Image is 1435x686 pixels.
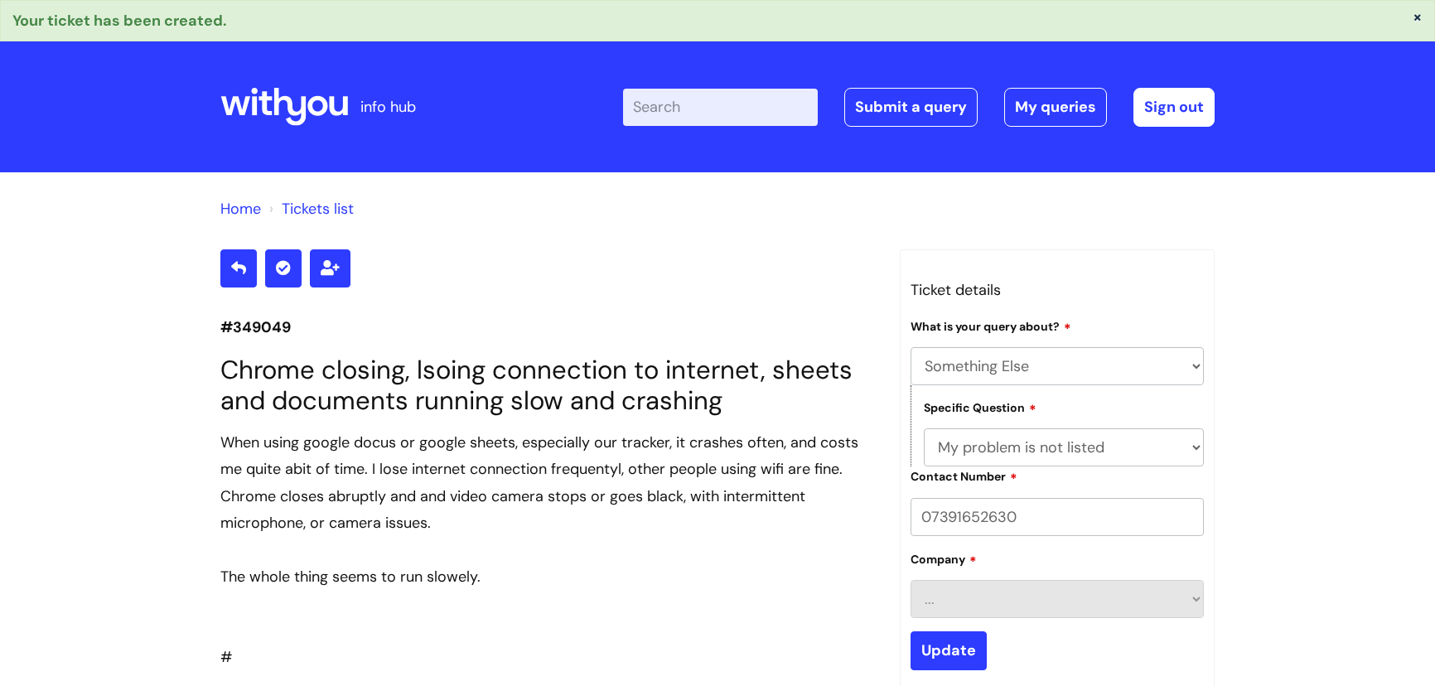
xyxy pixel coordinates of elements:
[220,563,875,590] div: The whole thing seems to run slowely.
[623,89,818,125] input: Search
[844,88,978,126] a: Submit a query
[220,196,261,222] li: Solution home
[911,277,1204,303] h3: Ticket details
[911,317,1071,334] label: What is your query about?
[911,467,1017,484] label: Contact Number
[924,399,1036,415] label: Specific Question
[1133,88,1215,126] a: Sign out
[911,631,987,669] input: Update
[220,314,875,341] p: #349049
[220,355,875,416] h1: Chrome closing, lsoing connection to internet, sheets and documents running slow and crashing
[220,429,875,671] div: #
[360,94,416,120] p: info hub
[1413,9,1423,24] button: ×
[623,88,1215,126] div: | -
[911,550,977,567] label: Company
[220,199,261,219] a: Home
[220,429,875,537] div: When using google docus or google sheets, especially our tracker, it crashes often, and costs me ...
[265,196,354,222] li: Tickets list
[282,199,354,219] a: Tickets list
[1004,88,1107,126] a: My queries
